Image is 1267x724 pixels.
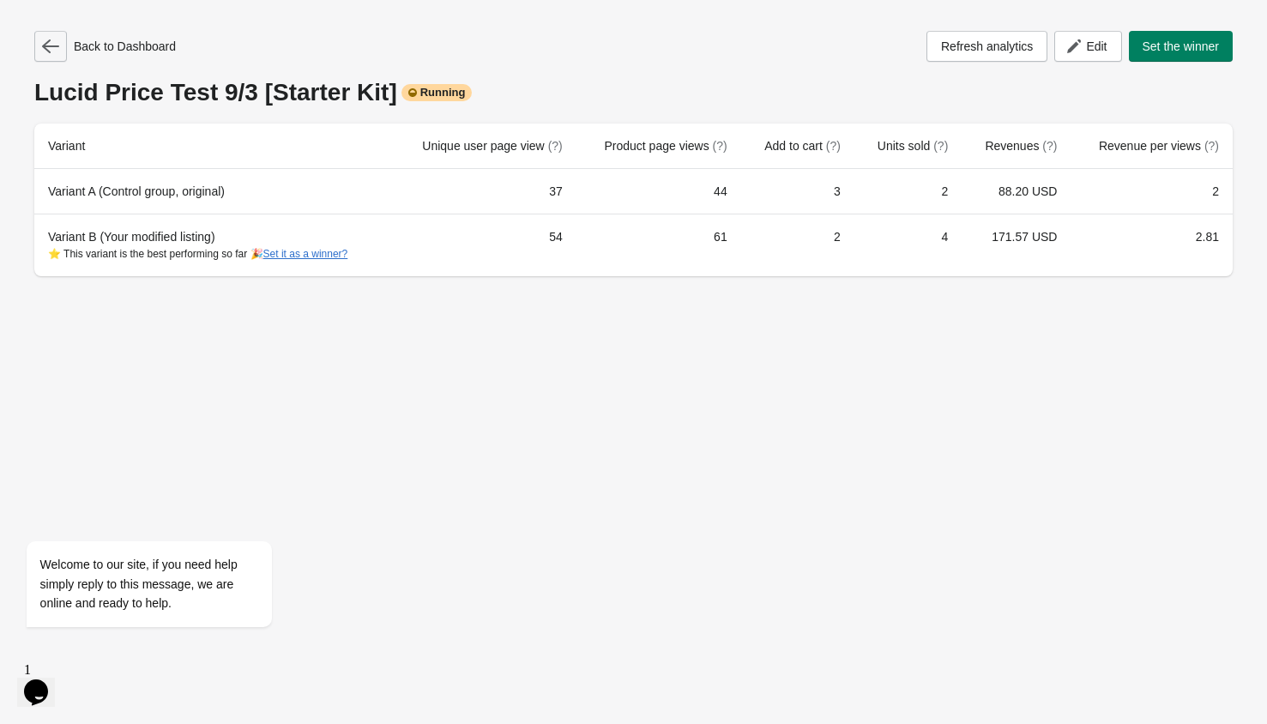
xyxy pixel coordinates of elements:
[604,139,727,153] span: Product page views
[422,139,562,153] span: Unique user page view
[854,214,962,276] td: 4
[1099,139,1219,153] span: Revenue per views
[1129,31,1234,62] button: Set the winner
[548,139,563,153] span: (?)
[48,228,379,262] div: Variant B (Your modified listing)
[1054,31,1121,62] button: Edit
[576,214,741,276] td: 61
[393,214,576,276] td: 54
[826,139,841,153] span: (?)
[34,124,393,169] th: Variant
[878,139,948,153] span: Units sold
[741,214,854,276] td: 2
[1143,39,1220,53] span: Set the winner
[933,139,948,153] span: (?)
[1071,169,1233,214] td: 2
[17,386,326,647] iframe: chat widget
[941,39,1033,53] span: Refresh analytics
[854,169,962,214] td: 2
[34,79,1233,106] div: Lucid Price Test 9/3 [Starter Kit]
[741,169,854,214] td: 3
[962,169,1071,214] td: 88.20 USD
[34,31,176,62] div: Back to Dashboard
[401,84,473,101] div: Running
[985,139,1057,153] span: Revenues
[926,31,1047,62] button: Refresh analytics
[263,248,348,260] button: Set it as a winner?
[17,655,72,707] iframe: chat widget
[576,169,741,214] td: 44
[1071,214,1233,276] td: 2.81
[764,139,841,153] span: Add to cart
[1086,39,1107,53] span: Edit
[48,183,379,200] div: Variant A (Control group, original)
[48,245,379,262] div: ⭐ This variant is the best performing so far 🎉
[393,169,576,214] td: 37
[713,139,727,153] span: (?)
[962,214,1071,276] td: 171.57 USD
[1204,139,1219,153] span: (?)
[1042,139,1057,153] span: (?)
